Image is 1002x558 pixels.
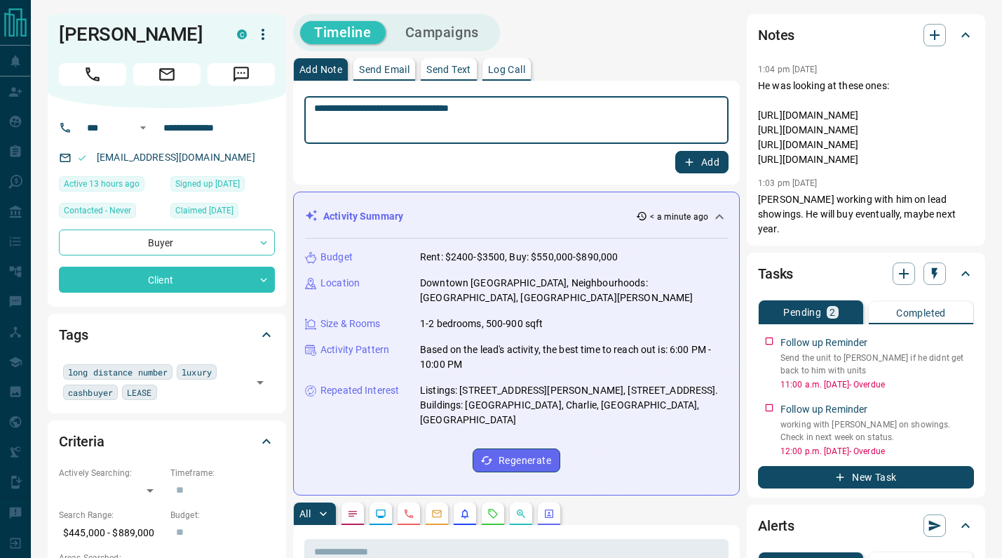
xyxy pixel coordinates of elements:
[64,177,140,191] span: Active 13 hours ago
[59,425,275,458] div: Criteria
[133,63,201,86] span: Email
[299,65,342,74] p: Add Note
[758,509,974,543] div: Alerts
[758,466,974,489] button: New Task
[758,514,794,537] h2: Alerts
[97,152,255,163] a: [EMAIL_ADDRESS][DOMAIN_NAME]
[237,29,247,39] div: condos.ca
[59,267,275,293] div: Client
[208,63,275,86] span: Message
[420,276,728,305] p: Downtown [GEOGRAPHIC_DATA], Neighbourhoods: [GEOGRAPHIC_DATA], [GEOGRAPHIC_DATA][PERSON_NAME]
[780,336,867,350] p: Follow up Reminder
[59,430,104,453] h2: Criteria
[780,378,974,391] p: 11:00 a.m. [DATE] - Overdue
[459,508,470,519] svg: Listing Alerts
[403,508,414,519] svg: Calls
[488,65,525,74] p: Log Call
[182,365,212,379] span: luxury
[675,151,729,173] button: Add
[758,192,974,237] p: [PERSON_NAME] working with him on lead showings. He will buy eventually, maybe next year.
[68,385,113,399] span: cashbuyer
[59,63,126,86] span: Call
[170,176,275,196] div: Thu Aug 07 2025
[175,177,240,191] span: Signed up [DATE]
[375,508,386,519] svg: Lead Browsing Activity
[170,509,275,522] p: Budget:
[59,467,163,479] p: Actively Searching:
[426,65,471,74] p: Send Text
[420,383,728,427] p: Listings: [STREET_ADDRESS][PERSON_NAME], [STREET_ADDRESS]. Buildings: [GEOGRAPHIC_DATA], Charlie,...
[758,24,794,46] h2: Notes
[135,119,151,136] button: Open
[59,509,163,522] p: Search Range:
[59,318,275,352] div: Tags
[59,176,163,196] div: Wed Aug 13 2025
[758,65,818,74] p: 1:04 pm [DATE]
[175,204,233,218] span: Claimed [DATE]
[758,18,974,52] div: Notes
[758,178,818,188] p: 1:03 pm [DATE]
[780,445,974,458] p: 12:00 p.m. [DATE] - Overdue
[391,21,493,44] button: Campaigns
[359,65,409,74] p: Send Email
[170,467,275,479] p: Timeframe:
[783,307,821,317] p: Pending
[473,449,560,472] button: Regenerate
[77,153,87,163] svg: Email Valid
[59,23,216,46] h1: [PERSON_NAME]
[59,230,275,255] div: Buyer
[780,418,974,444] p: working with [PERSON_NAME] on showings. Check in next week on status.
[127,385,152,399] span: LEASE
[170,203,275,222] div: Thu Aug 07 2025
[830,307,835,317] p: 2
[320,250,353,265] p: Budget
[780,402,867,417] p: Follow up Reminder
[59,324,88,346] h2: Tags
[758,263,793,285] h2: Tasks
[320,343,389,357] p: Activity Pattern
[515,508,527,519] svg: Opportunities
[250,373,270,392] button: Open
[420,250,618,265] p: Rent: $2400-$3500, Buy: $550,000-$890,000
[323,209,403,224] p: Activity Summary
[64,204,131,218] span: Contacted - Never
[780,352,974,377] p: Send the unit to [PERSON_NAME] if he didnt get back to him with units
[758,79,974,167] p: He was looking at these ones: [URL][DOMAIN_NAME] [URL][DOMAIN_NAME] [URL][DOMAIN_NAME] [URL][DOMA...
[305,204,728,230] div: Activity Summary< a minute ago
[420,343,728,372] p: Based on the lead's activity, the best time to reach out is: 6:00 PM - 10:00 PM
[320,276,360,291] p: Location
[431,508,442,519] svg: Emails
[320,383,399,398] p: Repeated Interest
[347,508,358,519] svg: Notes
[896,308,946,318] p: Completed
[758,257,974,291] div: Tasks
[300,21,386,44] button: Timeline
[68,365,168,379] span: long distance number
[420,317,543,331] p: 1-2 bedrooms, 500-900 sqft
[487,508,499,519] svg: Requests
[320,317,381,331] p: Size & Rooms
[543,508,555,519] svg: Agent Actions
[650,211,708,223] p: < a minute ago
[59,522,163,545] p: $445,000 - $889,000
[299,509,311,519] p: All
